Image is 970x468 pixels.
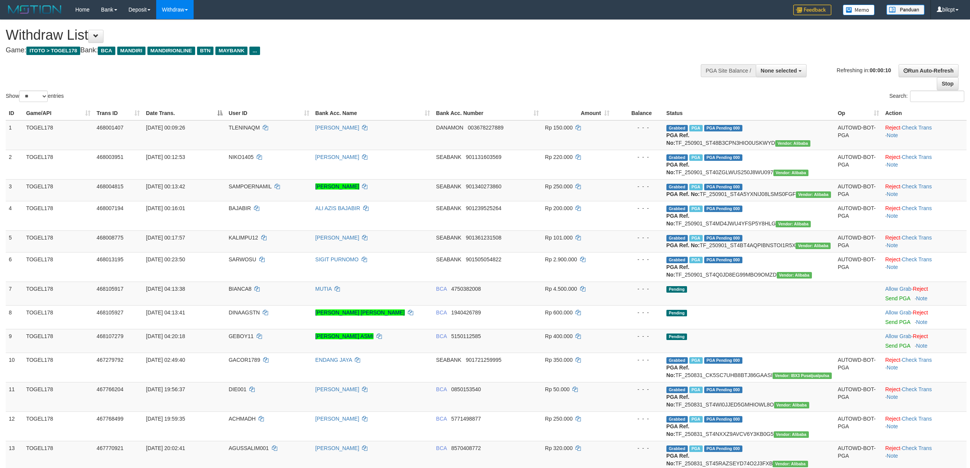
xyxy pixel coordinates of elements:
[773,461,808,467] span: Vendor URL: https://settle4.1velocity.biz
[6,329,23,353] td: 9
[913,333,928,339] a: Reject
[616,204,660,212] div: - - -
[666,416,688,423] span: Grabbed
[902,205,932,211] a: Check Trans
[666,453,689,466] b: PGA Ref. No:
[97,125,123,131] span: 468001407
[146,286,185,292] span: [DATE] 04:13:38
[616,415,660,423] div: - - -
[689,416,703,423] span: Marked by bilcs1
[249,47,260,55] span: ...
[315,183,359,189] a: [PERSON_NAME]
[666,394,689,408] b: PGA Ref. No:
[902,386,932,392] a: Check Trans
[774,431,809,438] span: Vendor URL: https://settle4.1velocity.biz
[94,106,143,120] th: Trans ID: activate to sort column ascending
[663,120,835,150] td: TF_250901_ST48B3CPN3HIO0USKWYD
[704,387,742,393] span: PGA Pending
[545,386,570,392] span: Rp 50.000
[689,445,703,452] span: Marked by bilcs1
[229,235,258,241] span: KALIMPU12
[882,120,967,150] td: · ·
[689,125,703,131] span: Marked by bilcs1
[885,125,900,131] a: Reject
[704,206,742,212] span: PGA Pending
[689,154,703,161] span: Marked by bilcs1
[616,234,660,241] div: - - -
[6,353,23,382] td: 10
[887,213,898,219] a: Note
[226,106,312,120] th: User ID: activate to sort column ascending
[146,333,185,339] span: [DATE] 04:20:18
[937,77,959,90] a: Stop
[97,235,123,241] span: 468008775
[666,235,688,241] span: Grabbed
[436,183,461,189] span: SEABANK
[837,67,891,73] span: Refreshing in:
[436,357,461,363] span: SEABANK
[887,242,898,248] a: Note
[889,91,964,102] label: Search:
[666,257,688,263] span: Grabbed
[6,47,639,54] h4: Game: Bank:
[436,333,447,339] span: BCA
[704,445,742,452] span: PGA Pending
[666,242,700,248] b: PGA Ref. No:
[436,256,461,262] span: SEABANK
[777,272,812,279] span: Vendor URL: https://settle4.1velocity.biz
[229,333,254,339] span: GEBOY11
[887,191,898,197] a: Note
[902,357,932,363] a: Check Trans
[146,154,185,160] span: [DATE] 00:12:53
[704,125,742,131] span: PGA Pending
[229,125,260,131] span: TLENINAQM
[885,309,913,316] span: ·
[663,150,835,179] td: TF_250901_ST40ZGLWUS250J8WU097
[545,183,572,189] span: Rp 250.000
[870,67,891,73] strong: 00:00:10
[910,91,964,102] input: Search:
[796,191,831,198] span: Vendor URL: https://settle4.1velocity.biz
[146,256,185,262] span: [DATE] 00:23:50
[23,382,94,411] td: TOGEL178
[835,411,882,441] td: AUTOWD-BOT-PGA
[666,132,689,146] b: PGA Ref. No:
[882,329,967,353] td: ·
[197,47,214,55] span: BTN
[666,154,688,161] span: Grabbed
[229,183,272,189] span: SAMPOERNAMIL
[887,423,898,429] a: Note
[146,309,185,316] span: [DATE] 04:13:41
[433,106,542,120] th: Bank Acc. Number: activate to sort column ascending
[97,416,123,422] span: 467768499
[882,106,967,120] th: Action
[916,319,928,325] a: Note
[776,221,811,227] span: Vendor URL: https://settle4.1velocity.biz
[545,125,572,131] span: Rp 150.000
[666,364,689,378] b: PGA Ref. No:
[835,106,882,120] th: Op: activate to sort column ascending
[23,150,94,179] td: TOGEL178
[23,106,94,120] th: Game/API: activate to sort column ascending
[666,387,688,393] span: Grabbed
[6,201,23,230] td: 4
[885,343,910,349] a: Send PGA
[882,305,967,329] td: ·
[466,235,501,241] span: Copy 901361231508 to clipboard
[663,230,835,252] td: TF_250901_ST4BT4AQPIBNSTOI1R5X
[885,205,900,211] a: Reject
[97,445,123,451] span: 467770921
[882,150,967,179] td: · ·
[229,154,254,160] span: NIKO1405
[913,286,928,292] a: Reject
[466,154,501,160] span: Copy 901131603569 to clipboard
[887,264,898,270] a: Note
[835,120,882,150] td: AUTOWD-BOT-PGA
[689,184,703,190] span: Marked by bilcs1
[775,140,810,147] span: Vendor URL: https://settle4.1velocity.biz
[451,445,481,451] span: Copy 8570408772 to clipboard
[666,445,688,452] span: Grabbed
[146,205,185,211] span: [DATE] 00:16:01
[616,183,660,190] div: - - -
[887,394,898,400] a: Note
